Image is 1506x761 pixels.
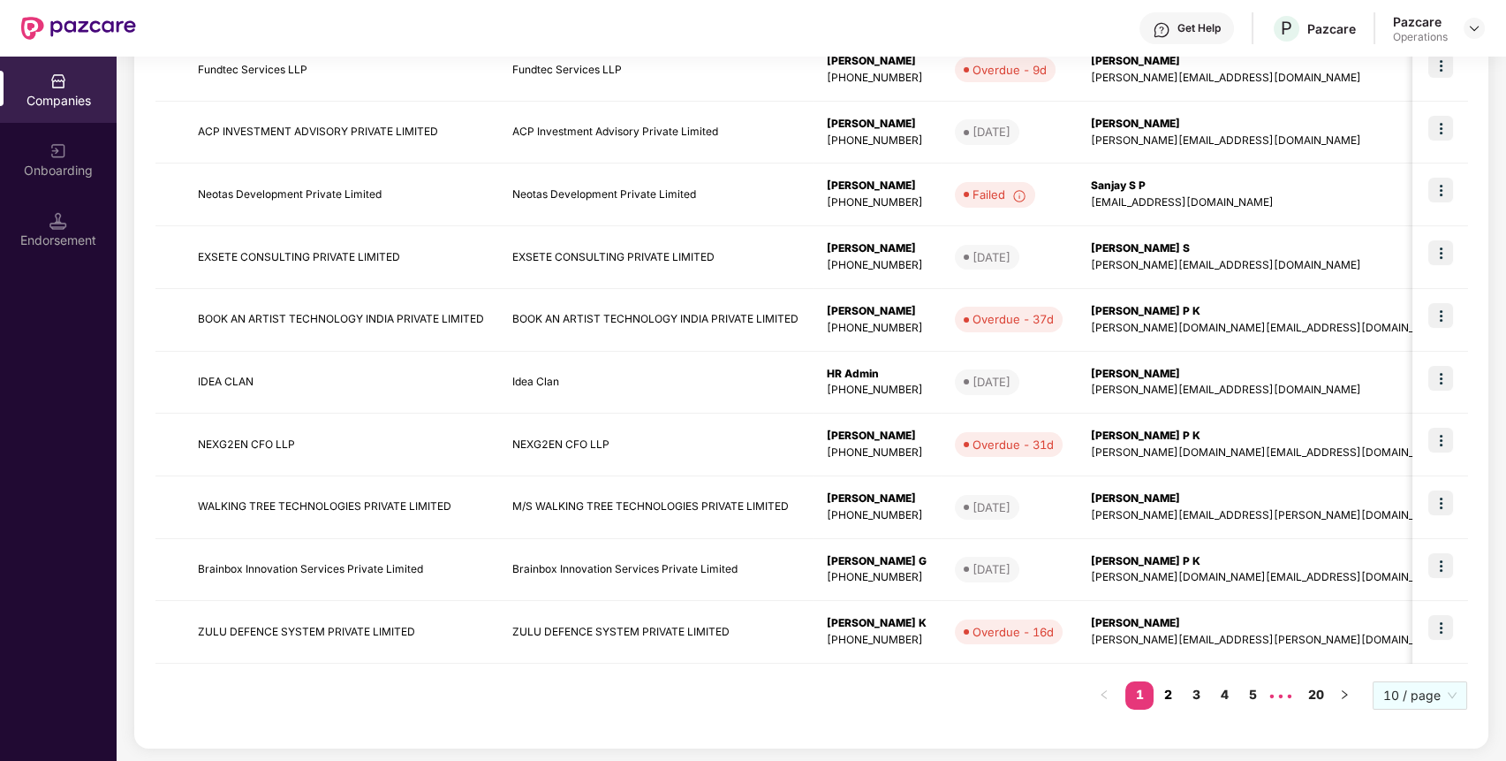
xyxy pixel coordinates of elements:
img: svg+xml;base64,PHN2ZyBpZD0iRHJvcGRvd24tMzJ4MzIiIHhtbG5zPSJodHRwOi8vd3d3LnczLm9yZy8yMDAwL3N2ZyIgd2... [1467,21,1481,35]
a: 2 [1154,681,1182,708]
div: [PHONE_NUMBER] [827,445,927,461]
td: ACP INVESTMENT ADVISORY PRIVATE LIMITED [184,102,498,164]
div: [PHONE_NUMBER] [827,70,927,87]
div: [PERSON_NAME][EMAIL_ADDRESS][PERSON_NAME][DOMAIN_NAME] [1091,632,1449,649]
img: svg+xml;base64,PHN2ZyB3aWR0aD0iMjAiIGhlaWdodD0iMjAiIHZpZXdCb3g9IjAgMCAyMCAyMCIgZmlsbD0ibm9uZSIgeG... [49,142,67,160]
td: NEXG2EN CFO LLP [498,414,813,476]
div: [PERSON_NAME][EMAIL_ADDRESS][PERSON_NAME][DOMAIN_NAME] [1091,507,1449,524]
img: icon [1428,240,1453,265]
div: [PERSON_NAME][DOMAIN_NAME][EMAIL_ADDRESS][DOMAIN_NAME] [1091,569,1449,586]
td: WALKING TREE TECHNOLOGIES PRIVATE LIMITED [184,476,498,539]
img: icon [1428,553,1453,578]
li: 5 [1238,681,1267,710]
div: [PERSON_NAME] [1091,53,1449,70]
span: right [1339,689,1350,700]
div: [PHONE_NUMBER] [827,133,927,149]
td: Brainbox Innovation Services Private Limited [498,539,813,602]
td: Neotas Development Private Limited [184,164,498,226]
button: left [1090,681,1118,710]
span: 10 / page [1383,682,1457,709]
img: svg+xml;base64,PHN2ZyBpZD0iQ29tcGFuaWVzIiB4bWxucz0iaHR0cDovL3d3dy53My5vcmcvMjAwMC9zdmciIHdpZHRoPS... [49,72,67,90]
div: [PHONE_NUMBER] [827,632,927,649]
div: [PERSON_NAME] [827,178,927,194]
div: Overdue - 37d [972,310,1054,328]
span: P [1281,18,1292,39]
td: Neotas Development Private Limited [498,164,813,226]
li: 3 [1182,681,1210,710]
td: Fundtec Services LLP [498,39,813,102]
td: ZULU DEFENCE SYSTEM PRIVATE LIMITED [184,601,498,664]
div: [PHONE_NUMBER] [827,569,927,586]
div: [PERSON_NAME] [1091,366,1449,383]
div: [PERSON_NAME] [827,53,927,70]
span: left [1099,689,1109,700]
div: [PERSON_NAME] G [827,553,927,570]
button: right [1330,681,1358,710]
li: 20 [1302,681,1330,710]
div: [PHONE_NUMBER] [827,257,927,274]
div: Overdue - 9d [972,61,1047,79]
li: Previous Page [1090,681,1118,710]
div: Operations [1393,30,1448,44]
td: BOOK AN ARTIST TECHNOLOGY INDIA PRIVATE LIMITED [498,289,813,352]
div: HR Admin [827,366,927,383]
div: [PERSON_NAME] [827,491,927,507]
a: 3 [1182,681,1210,708]
div: [DATE] [972,498,1010,516]
div: [PERSON_NAME] [827,240,927,257]
img: icon [1428,366,1453,391]
img: svg+xml;base64,PHN2ZyB3aWR0aD0iMTQuNSIgaGVpZ2h0PSIxNC41IiB2aWV3Qm94PSIwIDAgMTYgMTYiIGZpbGw9Im5vbm... [49,212,67,230]
li: 1 [1125,681,1154,710]
img: icon [1428,53,1453,78]
td: Fundtec Services LLP [184,39,498,102]
img: icon [1428,116,1453,141]
a: 20 [1302,681,1330,708]
div: [PERSON_NAME] P K [1091,428,1449,445]
li: 4 [1210,681,1238,710]
div: [PERSON_NAME][EMAIL_ADDRESS][DOMAIN_NAME] [1091,257,1449,274]
div: [DATE] [972,373,1010,391]
td: ZULU DEFENCE SYSTEM PRIVATE LIMITED [498,601,813,664]
div: Page Size [1373,681,1467,710]
li: Next Page [1330,681,1358,710]
div: [PERSON_NAME] P K [1091,553,1449,570]
td: IDEA CLAN [184,352,498,415]
div: Pazcare [1307,20,1356,37]
div: [PERSON_NAME] [1091,491,1449,507]
img: icon [1428,428,1453,453]
div: [PERSON_NAME] P K [1091,303,1449,320]
div: Get Help [1177,21,1221,35]
div: [PERSON_NAME][DOMAIN_NAME][EMAIL_ADDRESS][DOMAIN_NAME] [1091,445,1449,461]
td: ACP Investment Advisory Private Limited [498,102,813,164]
div: Sanjay S P [1091,178,1449,194]
td: NEXG2EN CFO LLP [184,414,498,476]
img: icon [1428,178,1453,202]
div: [PERSON_NAME][DOMAIN_NAME][EMAIL_ADDRESS][DOMAIN_NAME] [1091,320,1449,337]
td: Idea Clan [498,352,813,415]
img: New Pazcare Logo [21,17,136,40]
span: ••• [1267,681,1295,710]
div: Pazcare [1393,13,1448,30]
img: svg+xml;base64,PHN2ZyBpZD0iSW5mb18tXzMyeDMyIiBkYXRhLW5hbWU9IkluZm8gLSAzMngzMiIgeG1sbnM9Imh0dHA6Ly... [1012,189,1026,203]
div: Failed [972,186,1026,203]
a: 1 [1125,681,1154,708]
img: icon [1428,491,1453,515]
img: icon [1428,615,1453,640]
div: [PERSON_NAME][EMAIL_ADDRESS][DOMAIN_NAME] [1091,133,1449,149]
td: EXSETE CONSULTING PRIVATE LIMITED [184,226,498,289]
div: [PERSON_NAME] [1091,615,1449,632]
div: [PERSON_NAME] K [827,615,927,632]
div: [PERSON_NAME] [827,116,927,133]
div: [PHONE_NUMBER] [827,382,927,399]
div: [PHONE_NUMBER] [827,320,927,337]
td: Brainbox Innovation Services Private Limited [184,539,498,602]
td: M/S WALKING TREE TECHNOLOGIES PRIVATE LIMITED [498,476,813,539]
a: 5 [1238,681,1267,708]
li: Next 5 Pages [1267,681,1295,710]
li: 2 [1154,681,1182,710]
div: Overdue - 31d [972,436,1054,453]
div: [PERSON_NAME] [827,428,927,445]
div: [PHONE_NUMBER] [827,507,927,524]
td: BOOK AN ARTIST TECHNOLOGY INDIA PRIVATE LIMITED [184,289,498,352]
div: Overdue - 16d [972,623,1054,641]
